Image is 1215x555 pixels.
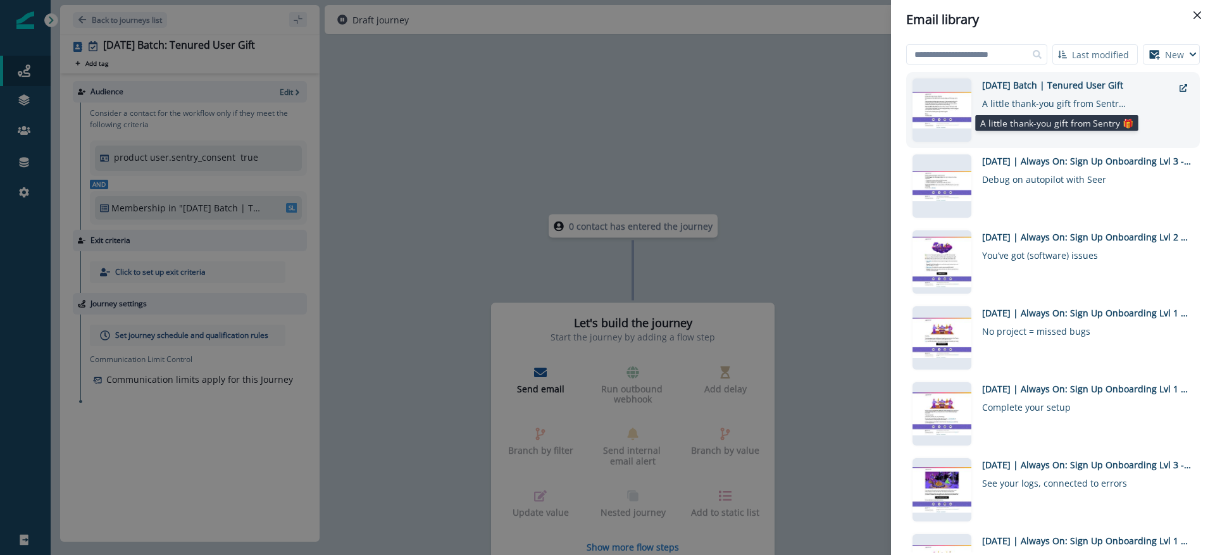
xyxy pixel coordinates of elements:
div: [DATE] | Always On: Sign Up Onboarding Lvl 1 No project Email 1 [982,306,1191,320]
div: [DATE] Batch | Tenured User Gift [982,78,1173,92]
div: [DATE] | Always On: Sign Up Onboarding Lvl 3 - Logs Email 1 [982,458,1191,471]
div: You’ve got (software) issues [982,244,1128,262]
button: Close [1187,5,1207,25]
div: Email library [906,10,1200,29]
div: A little thank-you gift from Sentry 🎁 [982,92,1128,110]
button: external-link [1173,78,1193,97]
div: [DATE] | Always On: Sign Up Onboarding Lvl 1 No Events Email 1 [982,382,1191,396]
button: Last modified [1052,44,1138,65]
div: [DATE] | Always On: Sign Up Onboarding Lvl 2 Low ES Email 1 [982,230,1191,244]
div: [DATE] | Always On: Sign Up Onboarding Lvl 1 Some Errors Email 1 [982,534,1191,547]
div: Debug on autopilot with Seer [982,168,1128,186]
div: No project = missed bugs [982,320,1128,338]
div: Complete your setup [982,396,1128,414]
div: [DATE] | Always On: Sign Up Onboarding Lvl 3 - Seer Email 1 [982,154,1191,168]
button: New [1143,44,1200,65]
div: See your logs, connected to errors [982,471,1128,490]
